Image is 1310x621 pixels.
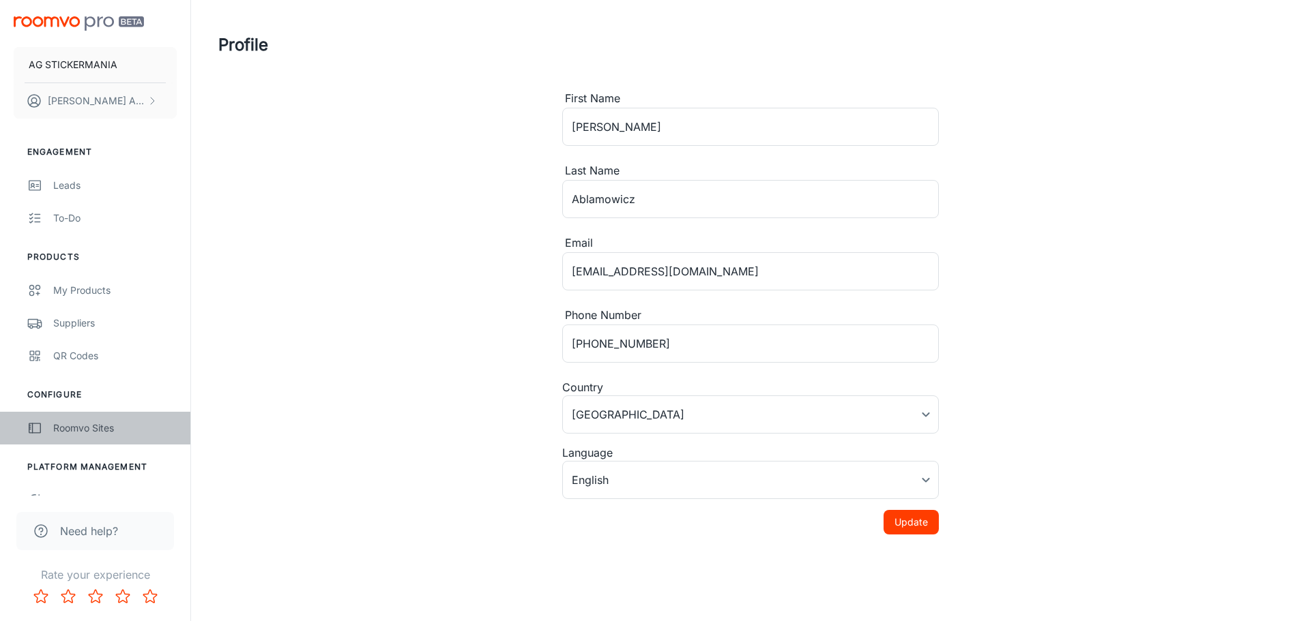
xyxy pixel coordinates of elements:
button: AG STICKERMANIA [14,47,177,82]
div: Email [562,234,939,252]
div: To-do [53,211,177,226]
div: Language [562,444,939,461]
div: Country [562,379,939,395]
button: Rate 3 star [82,583,109,610]
div: English [562,461,939,499]
div: [GEOGRAPHIC_DATA] [562,395,939,434]
h1: Profile [218,33,268,57]
div: Suppliers [53,316,177,331]
p: Rate your experience [11,566,179,583]
div: My Products [53,283,177,298]
div: First Name [562,90,939,108]
button: Rate 5 star [136,583,164,610]
p: AG STICKERMANIA [29,57,117,72]
button: Rate 2 star [55,583,82,610]
button: Rate 4 star [109,583,136,610]
span: Need help? [60,523,118,539]
div: Last Name [562,162,939,180]
button: Rate 1 star [27,583,55,610]
div: QR Codes [53,348,177,363]
button: [PERSON_NAME] Ablamowicz [14,83,177,119]
div: User Administration [53,493,177,508]
div: Phone Number [562,307,939,324]
div: Roomvo Sites [53,421,177,436]
div: Leads [53,178,177,193]
img: Roomvo PRO Beta [14,16,144,31]
p: [PERSON_NAME] Ablamowicz [48,93,144,108]
button: Update [884,510,939,534]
